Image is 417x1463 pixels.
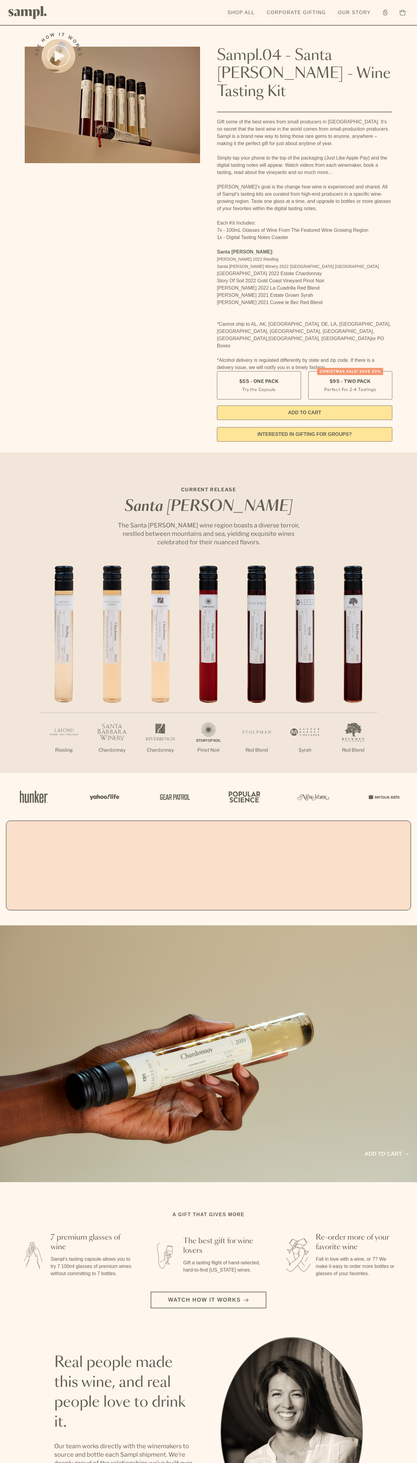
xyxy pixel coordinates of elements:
span: , [267,336,268,341]
img: Sampl.04 - Santa Barbara - Wine Tasting Kit [25,47,200,163]
img: Artboard_7_5b34974b-f019-449e-91fb-745f8d0877ee_x450.png [365,784,401,810]
li: 1 / 7 [40,566,88,773]
li: Story Of Soil 2022 Gold Coast Vineyard Pinot Noir [217,277,392,284]
p: Chardonnay [88,747,136,754]
a: interested in gifting for groups? [217,427,392,442]
li: [GEOGRAPHIC_DATA] 2022 Estate Chardonnay [217,270,392,277]
a: Add to cart [365,1150,409,1158]
button: Add to Cart [217,405,392,420]
small: Perfect For 2-4 Tastings [324,386,376,393]
span: $95 - Two Pack [330,378,371,385]
img: Artboard_4_28b4d326-c26e-48f9-9c80-911f17d6414e_x450.png [225,784,262,810]
div: Gift some of the best wines from small producers in [GEOGRAPHIC_DATA]. It’s no secret that the be... [217,118,392,371]
p: Sampl's tasting capsule allows you to try 7 100ml glasses of premium wines without committing to ... [51,1256,133,1277]
span: [GEOGRAPHIC_DATA], [GEOGRAPHIC_DATA] [268,336,372,341]
h2: A gift that gives more [173,1211,245,1218]
p: Gift a tasting flight of hand-selected, hard-to-find [US_STATE] wines. [183,1259,265,1274]
span: [PERSON_NAME] 2022 Riesling [217,257,278,262]
img: Artboard_1_c8cd28af-0030-4af1-819c-248e302c7f06_x450.png [16,784,52,810]
a: Corporate Gifting [264,6,329,19]
li: [PERSON_NAME] 2022 La Cuadrilla Red Blend [217,284,392,292]
li: 4 / 7 [184,566,233,773]
p: Syrah [281,747,329,754]
p: The Santa [PERSON_NAME] wine region boasts a diverse terroir, nestled between mountains and sea, ... [112,521,305,546]
li: 5 / 7 [233,566,281,773]
span: Santa [PERSON_NAME] Winery 2022 [GEOGRAPHIC_DATA] [GEOGRAPHIC_DATA] [217,264,379,269]
p: Fall in love with a wine, or 7? We make it easy to order more bottles or glasses of your favorites. [316,1256,398,1277]
h3: 7 premium glasses of wine [51,1233,133,1252]
p: Chardonnay [136,747,184,754]
img: Artboard_3_0b291449-6e8c-4d07-b2c2-3f3601a19cd1_x450.png [295,784,331,810]
div: Christmas SALE! Save 20% [317,368,383,375]
h3: The best gift for wine lovers [183,1236,265,1256]
h2: Real people made this wine, and real people love to drink it. [54,1353,196,1432]
p: Red Blend [233,747,281,754]
strong: Santa [PERSON_NAME]: [217,249,274,254]
button: Watch how it works [151,1292,266,1308]
li: 7 / 7 [329,566,377,773]
span: $55 - One Pack [239,378,279,385]
img: Artboard_5_7fdae55a-36fd-43f7-8bfd-f74a06a2878e_x450.png [155,784,192,810]
small: Try the Capsule [242,386,276,393]
li: [PERSON_NAME] 2021 Cuvee le Bec Red Blend [217,299,392,306]
img: Sampl logo [8,6,47,19]
li: [PERSON_NAME] 2021 Estate Grown Syrah [217,292,392,299]
li: 3 / 7 [136,566,184,773]
h3: Re-order more of your favorite wine [316,1233,398,1252]
p: CURRENT RELEASE [112,486,305,493]
p: Riesling [40,747,88,754]
a: Our Story [335,6,374,19]
a: Shop All [224,6,258,19]
li: 2 / 7 [88,566,136,773]
h1: Sampl.04 - Santa [PERSON_NAME] - Wine Tasting Kit [217,47,392,101]
p: Red Blend [329,747,377,754]
li: 6 / 7 [281,566,329,773]
p: Pinot Noir [184,747,233,754]
button: See how it works [42,39,75,73]
img: Artboard_6_04f9a106-072f-468a-bdd7-f11783b05722_x450.png [86,784,122,810]
em: Santa [PERSON_NAME] [124,499,293,514]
